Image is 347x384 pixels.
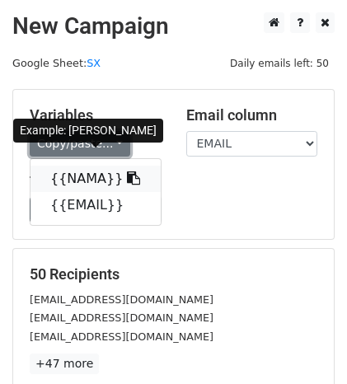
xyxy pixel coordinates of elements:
[30,330,213,343] small: [EMAIL_ADDRESS][DOMAIN_NAME]
[224,54,335,73] span: Daily emails left: 50
[12,57,101,69] small: Google Sheet:
[87,57,101,69] a: SX
[12,12,335,40] h2: New Campaign
[30,265,317,283] h5: 50 Recipients
[224,57,335,69] a: Daily emails left: 50
[186,106,318,124] h5: Email column
[30,192,161,218] a: {{EMAIL}}
[30,106,162,124] h5: Variables
[30,311,213,324] small: [EMAIL_ADDRESS][DOMAIN_NAME]
[30,166,161,192] a: {{NAMA}}
[13,119,163,143] div: Example: [PERSON_NAME]
[30,354,99,374] a: +47 more
[265,305,347,384] iframe: Chat Widget
[30,293,213,306] small: [EMAIL_ADDRESS][DOMAIN_NAME]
